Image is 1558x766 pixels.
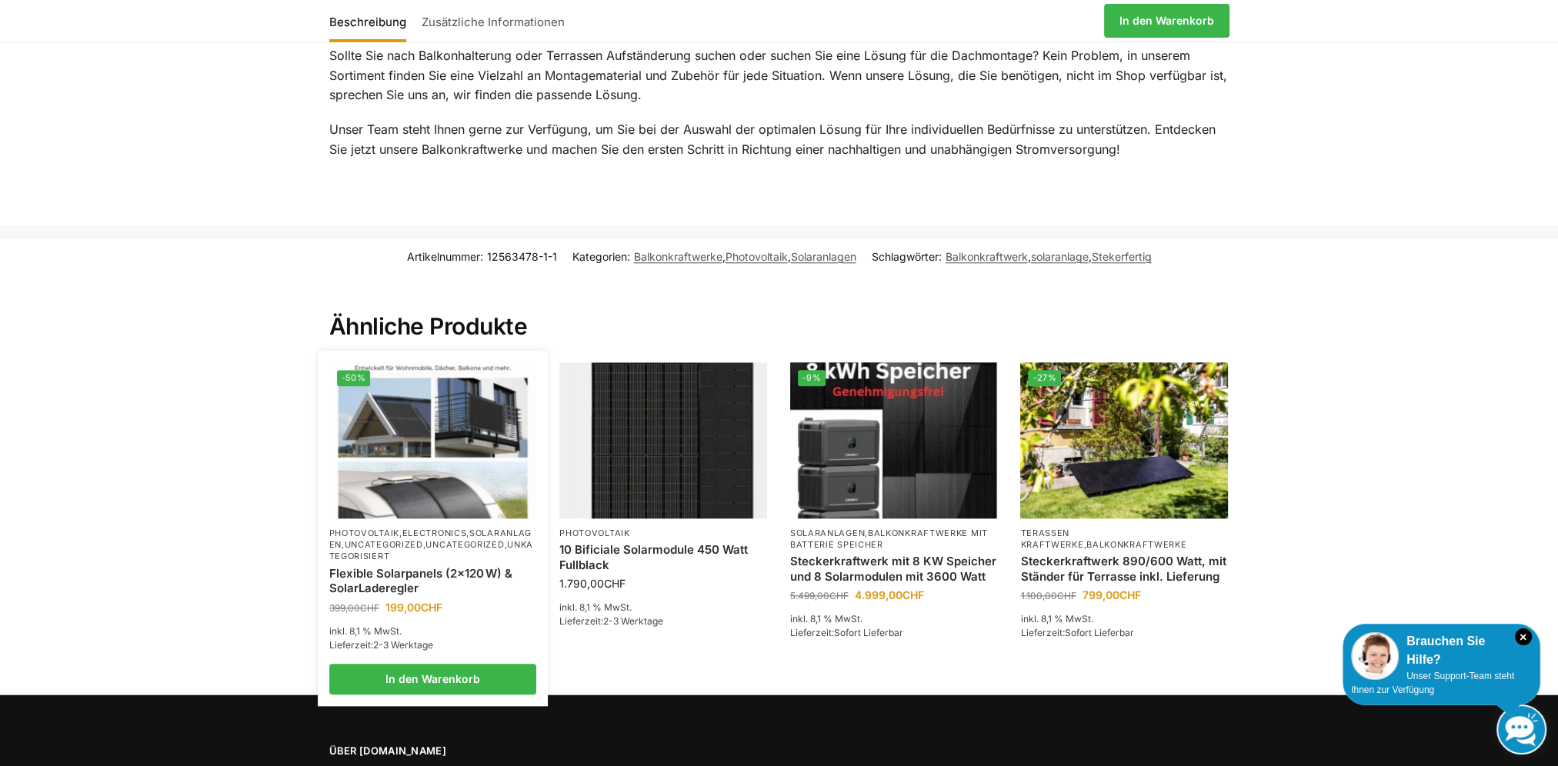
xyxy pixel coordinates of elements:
span: 2-3 Werktage [603,615,663,627]
a: Flexible Solarpanels (2×120 W) & SolarLaderegler [329,566,537,596]
bdi: 199,00 [385,601,442,614]
h2: Ähnliche Produkte [329,275,1229,341]
a: Photovoltaik [559,528,629,538]
bdi: 1.100,00 [1020,590,1076,601]
span: CHF [829,590,849,601]
span: Sofort Lieferbar [834,627,903,638]
span: 12563478-1-1 [487,250,557,263]
a: Solaranlagen [791,250,856,263]
a: Stekerfertig [1092,250,1152,263]
a: Balkonkraftwerke mit Batterie Speicher [790,528,988,550]
span: CHF [902,588,924,601]
span: Lieferzeit: [329,639,433,651]
p: , [1020,528,1228,551]
span: Lieferzeit: [790,627,903,638]
span: CHF [421,601,442,614]
a: Uncategorized [425,539,504,550]
span: Lieferzeit: [559,615,663,627]
a: Balkonkraftwerke [634,250,722,263]
p: inkl. 8,1 % MwSt. [790,612,998,626]
span: Über [DOMAIN_NAME] [329,744,764,759]
span: Lieferzeit: [1020,627,1133,638]
img: Flexible Solar Module für Wohnmobile Camping Balkon [329,362,537,518]
p: Unser Team steht Ihnen gerne zur Verfügung, um Sie bei der Auswahl der optimalen Lösung für Ihre ... [329,120,1229,159]
a: Balkonkraftwerk [946,250,1028,263]
bdi: 5.499,00 [790,590,849,601]
span: Unser Support-Team steht Ihnen zur Verfügung [1351,671,1514,695]
p: inkl. 8,1 % MwSt. [559,601,767,614]
bdi: 4.999,00 [855,588,924,601]
img: Steckerkraftwerk 890/600 Watt, mit Ständer für Terrasse inkl. Lieferung [1020,362,1228,518]
p: inkl. 8,1 % MwSt. [1020,612,1228,626]
a: Solaranlagen [790,528,865,538]
a: Solaranlagen [329,528,532,550]
p: , , , , , [329,528,537,563]
span: CHF [604,577,626,590]
a: 10 Bificiale Solarmodule 450 Watt Fullblack [559,542,767,572]
span: Artikelnummer: [407,248,557,265]
bdi: 1.790,00 [559,577,626,590]
img: Steckerkraftwerk mit 8 KW Speicher und 8 Solarmodulen mit 3600 Watt [790,362,998,518]
a: Unkategorisiert [329,539,534,561]
a: -50%Flexible Solar Module für Wohnmobile Camping Balkon [329,362,537,518]
img: 10 Bificiale Solarmodule 450 Watt Fullblack [559,362,767,518]
span: Sofort Lieferbar [1064,627,1133,638]
a: Terassen Kraftwerke [1020,528,1083,550]
span: CHF [360,602,379,614]
a: -27%Steckerkraftwerk 890/600 Watt, mit Ständer für Terrasse inkl. Lieferung [1020,362,1228,518]
a: Uncategorized [345,539,423,550]
i: Schließen [1515,628,1532,645]
span: Schlagwörter: , , [872,248,1152,265]
bdi: 399,00 [329,602,379,614]
span: 2-3 Werktage [373,639,433,651]
a: In den Warenkorb legen: „Flexible Solarpanels (2×120 W) & SolarLaderegler“ [329,664,537,694]
a: -9%Steckerkraftwerk mit 8 KW Speicher und 8 Solarmodulen mit 3600 Watt [790,362,998,518]
span: CHF [1119,588,1140,601]
a: Photovoltaik [726,250,788,263]
p: Sollte Sie nach Balkonhalterung oder Terrassen Aufständerung suchen oder suchen Sie eine Lösung f... [329,46,1229,105]
a: Steckerkraftwerk mit 8 KW Speicher und 8 Solarmodulen mit 3600 Watt [790,554,998,584]
span: Kategorien: , , [572,248,856,265]
p: , [790,528,998,551]
a: Steckerkraftwerk 890/600 Watt, mit Ständer für Terrasse inkl. Lieferung [1020,554,1228,584]
img: Customer service [1351,632,1399,680]
span: CHF [1056,590,1076,601]
div: Brauchen Sie Hilfe? [1351,632,1532,669]
a: Electronics [402,528,467,538]
a: Balkonkraftwerke [1086,539,1186,550]
a: Photovoltaik [329,528,399,538]
p: inkl. 8,1 % MwSt. [329,624,537,638]
a: solaranlage [1031,250,1089,263]
bdi: 799,00 [1082,588,1140,601]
